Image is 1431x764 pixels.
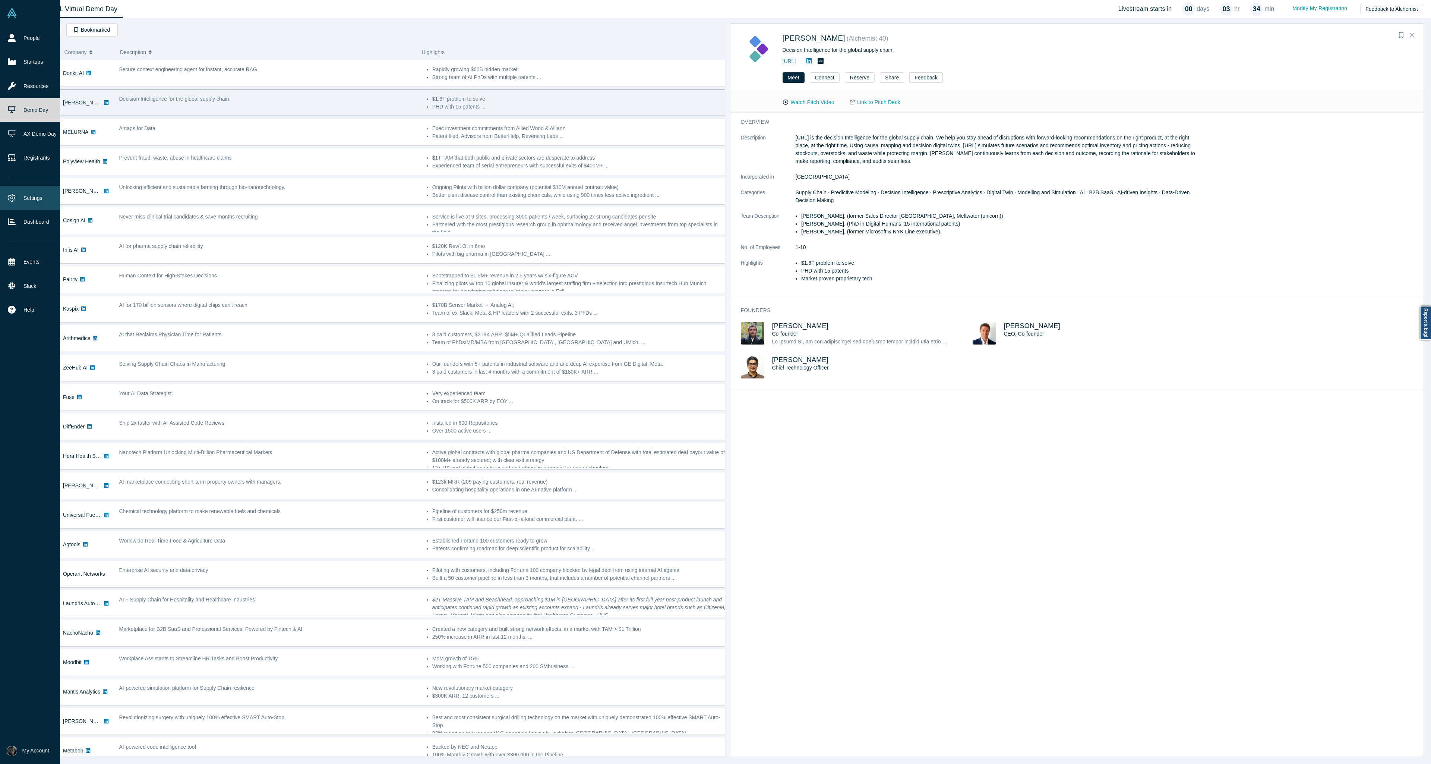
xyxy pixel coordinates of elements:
[796,189,1190,203] span: Supply Chain · Predictive Modeling · Decision Intelligence · Prescriptive Analytics · Digital Twi...
[432,729,726,745] li: 93% retention rate among VAC-approved hospitals, including [GEOGRAPHIC_DATA], [GEOGRAPHIC_DATA], ...
[63,600,168,606] a: Laundris Autonomous Inventory Management
[783,72,805,83] button: Meet
[63,541,80,547] a: Agtools
[847,35,888,42] small: ( Alchemist 40 )
[432,566,726,574] li: Piloting with customers, including Fortune 100 company blocked by legal dept from using internal ...
[63,482,112,488] a: [PERSON_NAME] AI
[432,692,726,700] li: $300K ARR, 12 customers ...
[845,72,875,83] button: Reserve
[119,597,255,603] span: AI + Supply Chain for Hospitality and Healthcare Industries
[120,44,146,60] span: Description
[63,217,85,223] a: Cosign AI
[432,95,726,103] li: $1.6T problem to solve
[119,655,278,661] span: Workplace Assistants to Streamline HR Tasks and Boost Productivity
[1264,4,1274,13] p: min
[432,125,726,132] li: Exec investment commitments from Allied World & Allianz
[432,515,726,523] li: First customer will finance our First-of-a-kind commercial plant. ...
[842,96,908,109] a: Link to Pitch Deck
[7,746,49,756] button: My Account
[1360,4,1423,14] button: Feedback to Alchemist
[63,276,78,282] a: Pairity
[63,748,83,754] a: Metabob
[63,100,106,106] a: [PERSON_NAME]
[772,322,829,330] span: [PERSON_NAME]
[772,331,798,337] span: Co-founder
[801,220,1204,228] li: [PERSON_NAME], (PhD in Digital Humans, 15 international patents)
[63,630,93,636] a: NachoNacho
[432,301,726,309] li: $170B Sensor Market → Analog AI;
[22,747,49,755] span: My Account
[1197,4,1209,13] p: days
[432,597,726,618] em: $2T Massive TAM and Beachhead. approaching $1M in [GEOGRAPHIC_DATA] after its first full year pos...
[741,212,796,243] dt: Team Description
[1004,322,1061,330] a: [PERSON_NAME]
[741,173,796,189] dt: Incorporated in
[119,155,232,161] span: Prevent fraud, waste, abuse in healthcare claims
[63,453,114,459] a: Hera Health Solutions
[64,44,113,60] button: Company
[432,66,726,73] li: Rapidly growing $60B hidden market;
[119,685,255,691] span: AI-powered simulation platform for Supply Chain resilience
[741,243,796,259] dt: No. of Employees
[772,356,829,364] a: [PERSON_NAME]
[1220,3,1233,16] div: 03
[432,242,726,250] li: $120K Rev/LOI in 6mo
[119,390,173,396] span: Your AI Data Strategist.
[119,508,281,514] span: Chemical technology platform to make renewable fuels and chemicals
[810,72,840,83] button: Connect
[119,420,224,426] span: Ship 2x faster with AI-Assisted Code Reviews
[119,479,282,485] span: AI marketplace connecting short-term property owners with managers.
[432,360,726,368] li: Our founders with 5+ patents in industrial software and and deep AI expertise from GE Digital, Meta.
[63,70,84,76] a: Donkit AI
[432,663,726,670] li: Working with Fortune 500 companies and 200 SMbusiness. ...
[432,103,726,111] li: PHD with 15 patents ...
[741,259,796,290] dt: Highlights
[1250,3,1263,16] div: 34
[119,567,208,573] span: Enterprise AI security and data privacy
[432,743,726,751] li: Backed by NEC and Netapp
[432,132,726,140] li: Patent filed, Advisors from BetterHelp, Reversing Labs ...
[64,44,87,60] span: Company
[432,574,726,582] li: Built a 50 customer pipeline in less than 3 months, that includes a number of potential channel p...
[119,96,231,102] span: Decision Intelligence for the global supply chain.
[1396,30,1406,41] button: Bookmark
[801,228,1204,236] li: [PERSON_NAME], (former Microsoft & NYK Line executive)
[119,714,286,720] span: Revolutionizing surgery with uniquely 100% effective SMART Auto-Stop.
[7,746,17,756] img: Rami Chousein's Account
[432,390,726,397] li: Very experienced team
[432,714,726,729] li: Best and most consistent surgical drilling technology on the market with uniquely demonstrated 10...
[801,212,1204,220] li: [PERSON_NAME], (former Sales Director [GEOGRAPHIC_DATA], Meltwater (unicorn))
[119,273,217,279] span: Human Context for High-Stakes Decisions
[432,633,726,641] li: 250% increase in ARR in last 12 months. ...
[783,58,796,64] a: [URL]
[119,331,222,337] span: AI that Reclaims Physician Time for Patients
[432,655,726,663] li: MoM growth of 15%
[1420,306,1431,340] a: Report a bug!
[772,365,829,371] span: Chief Technology Officer
[422,49,445,55] span: Highlights
[432,309,726,317] li: Team of ex-Slack, Meta & HP leaders with 2 successful exits, 3 PhDs ...
[119,626,303,632] span: Marketplace for B2B SaaS and Professional Services, Powered by Fintech & AI
[63,365,88,371] a: ZeeHub AI
[119,361,225,367] span: Solving Supply Chain Chaos in Manufacturing
[66,23,118,37] button: Bookmarked
[432,272,726,280] li: Bootstrapped to $1.5M+ revenue in 2.5 years w/ six-figure ACV
[119,66,257,72] span: Secure context engineering agent for instant, accurate RAG
[796,243,1204,251] dd: 1-10
[432,331,726,339] li: 3 paid customers, $218K ARR, $5M+ Qualified Leads Pipeline
[31,0,123,18] a: Class XL Virtual Demo Day
[7,8,17,18] img: Alchemist Vault Logo
[432,751,726,759] li: 100% Monthly Growth with over $300,000 in the Pipeline ...
[432,73,726,81] li: Strong team of AI PhDs with multiple patents ...
[432,427,726,435] li: Over 1500 active users ...
[432,397,726,405] li: On track for $500K ARR by EOY ...
[63,158,100,164] a: Polyview Health
[973,322,996,345] img: Evan Burkosky's Profile Image
[23,306,34,314] span: Help
[741,189,796,212] dt: Categories
[119,744,196,750] span: AI-powered code intelligence tool
[432,154,726,162] li: $1T TAM that both public and private sectors are desperate to address
[432,596,726,619] li: ...
[119,125,155,131] span: Airtags for Data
